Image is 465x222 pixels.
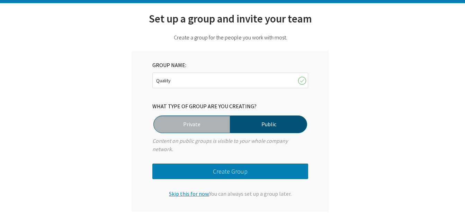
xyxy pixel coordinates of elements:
[152,102,308,110] div: WHAT TYPE OF GROUP ARE YOU CREATING?
[153,115,230,133] label: Private
[152,61,192,69] div: GROUP NAME:
[230,115,307,133] label: Public
[169,190,209,197] span: Skip this for now.
[152,73,308,88] input: Example: Marketing
[152,137,288,152] i: Content on public groups is visible to your whole company network.
[132,12,329,34] div: Set up a group and invite your team
[152,164,308,179] button: Create Group
[152,183,308,198] div: You can always set up a group later.
[132,34,329,41] div: Create a group for the people you work with most.
[298,76,306,85] img: valid.png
